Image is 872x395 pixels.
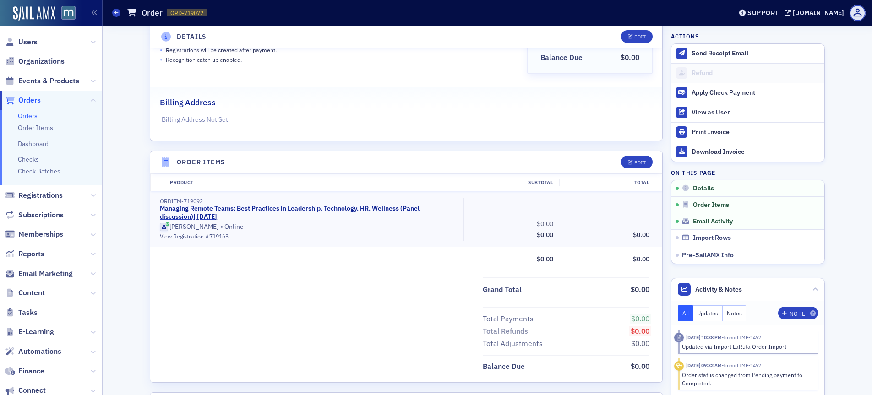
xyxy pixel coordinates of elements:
div: [DOMAIN_NAME] [793,9,844,17]
a: Orders [5,95,41,105]
div: Refund [692,69,820,77]
div: Balance Due [540,52,583,63]
a: Organizations [5,56,65,66]
div: Total Refunds [483,326,528,337]
span: Email Activity [693,217,733,226]
div: Support [747,9,779,17]
h4: Actions [671,32,699,40]
a: Tasks [5,308,38,318]
span: Import IMP-1497 [722,334,761,341]
span: Balance Due [483,361,528,372]
span: $0.00 [631,314,649,323]
div: View as User [692,108,820,117]
time: 10/22/2021 09:32 AM [686,362,722,368]
span: $0.00 [631,285,649,294]
a: Registrations [5,190,63,200]
div: Product [163,179,463,186]
p: Registrations will be created after payment. [166,46,277,54]
span: • [220,222,223,232]
span: $0.00 [631,362,649,371]
p: Recognition catch up enabled. [166,55,242,64]
div: Total Payments [483,314,534,325]
span: Finance [18,366,44,376]
button: Send Receipt Email [671,44,824,63]
button: Updates [693,305,723,321]
a: Print Invoice [671,122,824,142]
a: Reports [5,249,44,259]
span: Content [18,288,45,298]
span: Email Marketing [18,269,73,279]
a: Checks [18,155,39,163]
a: Content [5,288,45,298]
span: Order Items [693,201,729,209]
span: Total Refunds [483,326,531,337]
div: Total [559,179,655,186]
span: Organizations [18,56,65,66]
img: SailAMX [13,6,55,21]
span: $0.00 [537,220,553,228]
span: • [160,55,163,65]
span: Profile [850,5,866,21]
div: Updated via Import LaRuta Order Import [682,342,812,351]
button: Apply Check Payment [671,83,824,103]
a: Subscriptions [5,210,64,220]
time: 3/31/2023 10:38 PM [686,334,722,341]
div: Activity [674,361,684,371]
span: $0.00 [621,53,639,62]
span: Registrations [18,190,63,200]
span: Users [18,37,38,47]
button: Edit [621,156,653,168]
div: Apply Check Payment [692,89,820,97]
a: View Registration #719163 [160,232,457,240]
a: Orders [18,112,38,120]
span: Import IMP-1497 [722,362,761,368]
div: Grand Total [483,284,522,295]
button: [DOMAIN_NAME] [785,10,847,16]
a: E-Learning [5,327,54,337]
a: Users [5,37,38,47]
a: Email Marketing [5,269,73,279]
button: All [678,305,693,321]
div: Balance Due [483,361,525,372]
h1: Order [142,7,163,18]
button: Notes [723,305,747,321]
span: $0.00 [633,255,649,263]
div: Note [790,311,805,316]
h2: Billing Address [160,97,216,108]
button: Note [778,307,818,319]
a: Automations [5,346,61,357]
span: Total Payments [483,314,537,325]
span: Events & Products [18,76,79,86]
span: $0.00 [537,255,553,263]
span: Pre-SailAMX Info [682,251,734,259]
h4: On this page [671,168,825,177]
a: Download Invoice [671,142,824,162]
span: Activity & Notes [695,285,742,294]
span: ORD-719072 [170,9,203,17]
button: Edit [621,30,653,43]
a: Dashboard [18,140,49,148]
span: Details [693,184,714,193]
span: Orders [18,95,41,105]
div: [PERSON_NAME] [169,223,218,231]
a: Managing Remote Teams: Best Practices in Leadership, Technology, HR, Wellness (Panel discussion)|... [160,205,455,221]
span: $0.00 [631,339,649,348]
div: Order status changed from Pending payment to Completed. [682,371,812,388]
span: Memberships [18,229,63,239]
span: $0.00 [537,231,553,239]
a: [PERSON_NAME] [160,223,218,231]
a: Finance [5,366,44,376]
span: $0.00 [633,231,649,239]
h4: Order Items [177,157,225,167]
div: Print Invoice [692,128,820,136]
a: Check Batches [18,167,60,175]
img: SailAMX [61,6,76,20]
div: Online [160,222,457,232]
button: View as User [671,103,824,122]
a: Events & Products [5,76,79,86]
span: $0.00 [631,326,649,335]
span: • [160,45,163,55]
span: Grand Total [483,284,525,295]
p: Billing Address Not Set [162,115,651,124]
